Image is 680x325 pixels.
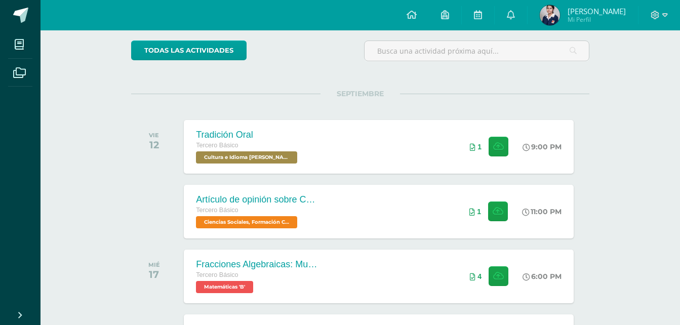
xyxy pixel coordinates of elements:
div: Archivos entregados [469,208,481,216]
span: SEPTIEMBRE [321,89,400,98]
span: Ciencias Sociales, Formación Ciudadana e Interculturalidad 'B' [196,216,297,228]
span: 4 [477,272,482,280]
span: Tercero Básico [196,207,238,214]
div: MIÉ [148,261,160,268]
span: Cultura e Idioma Maya Garífuna o Xinca 'B' [196,151,297,164]
span: 1 [477,208,481,216]
div: 17 [148,268,160,280]
span: Mi Perfil [568,15,626,24]
div: Artículo de opinión sobre Conflicto Armado Interno [196,194,317,205]
div: 6:00 PM [523,272,562,281]
span: Tercero Básico [196,271,238,278]
input: Busca una actividad próxima aquí... [365,41,589,61]
a: todas las Actividades [131,40,247,60]
div: Fracciones Algebraicas: Multiplicación y División [196,259,317,270]
div: VIE [149,132,159,139]
span: Matemáticas 'B' [196,281,253,293]
div: Archivos entregados [470,272,482,280]
div: Tradición Oral [196,130,300,140]
img: 4e5fd905e60cb99c7361d3ec9c143164.png [540,5,560,25]
div: 9:00 PM [523,142,562,151]
span: 1 [477,143,482,151]
div: 11:00 PM [522,207,562,216]
span: [PERSON_NAME] [568,6,626,16]
div: 12 [149,139,159,151]
span: Tercero Básico [196,142,238,149]
div: Archivos entregados [470,143,482,151]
